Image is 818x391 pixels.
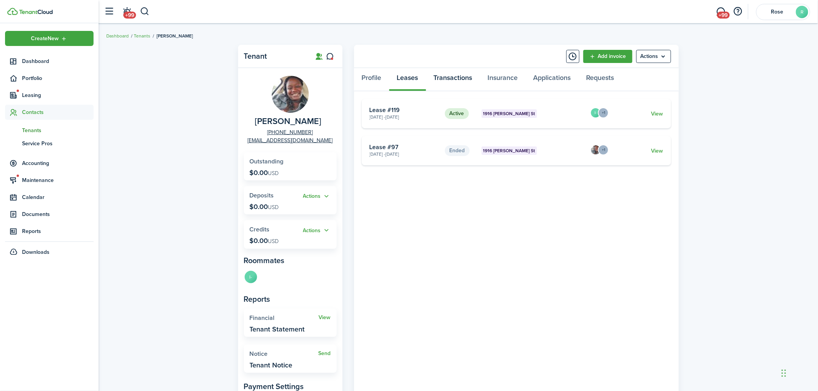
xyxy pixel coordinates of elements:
[583,50,632,63] a: Add invoice
[651,147,663,155] a: View
[157,32,193,39] span: [PERSON_NAME]
[636,50,671,63] menu-btn: Actions
[22,210,94,218] span: Documents
[250,191,274,200] span: Deposits
[250,325,305,333] widget-stats-description: Tenant Statement
[426,68,480,91] a: Transactions
[22,248,49,256] span: Downloads
[651,110,663,118] a: View
[480,68,526,91] a: Insurance
[591,108,600,117] avatar-text: I-
[370,107,439,114] card-title: Lease #119
[5,137,94,150] a: Service Pros
[5,54,94,69] a: Dashboard
[268,128,313,136] a: [PHONE_NUMBER]
[120,2,135,22] a: Notifications
[22,108,94,116] span: Contacts
[303,226,331,235] button: Open menu
[483,147,535,154] span: 1916 [PERSON_NAME] St
[22,74,94,82] span: Portfolio
[250,314,319,321] widget-stats-title: Financial
[250,157,284,166] span: Outstanding
[31,36,59,41] span: Create New
[22,159,94,167] span: Accounting
[102,4,117,19] button: Open sidebar
[303,226,331,235] button: Actions
[579,68,622,91] a: Requests
[250,225,270,234] span: Credits
[714,2,728,22] a: Messaging
[526,68,579,91] a: Applications
[483,110,535,117] span: 1916 [PERSON_NAME] St
[445,108,469,119] status: Active
[303,192,331,201] button: Open menu
[22,176,94,184] span: Maintenance
[245,271,257,283] avatar-text: I-
[5,124,94,137] a: Tenants
[268,203,279,211] span: USD
[22,193,94,201] span: Calendar
[140,5,150,18] button: Search
[22,57,94,65] span: Dashboard
[445,145,470,156] status: Ended
[370,151,439,158] card-description: [DATE] - [DATE]
[22,227,94,235] span: Reports
[244,293,337,305] panel-main-subtitle: Reports
[250,237,279,245] p: $0.00
[782,362,786,385] div: Drag
[779,354,818,391] iframe: Chat Widget
[636,50,671,63] button: Open menu
[7,8,18,15] img: TenantCloud
[717,12,730,19] span: +99
[19,10,53,14] img: TenantCloud
[566,50,579,63] button: Timeline
[319,314,331,321] a: View
[303,192,331,201] button: Actions
[5,31,94,46] button: Open menu
[601,144,609,155] button: Open menu
[255,117,322,126] span: Jatara Kirkwood
[268,237,279,245] span: USD
[250,169,279,177] p: $0.00
[272,76,309,113] img: Jatara Kirkwood
[762,9,793,15] span: Rose
[598,107,609,118] menu-trigger: +1
[250,350,319,357] widget-stats-title: Notice
[123,12,136,19] span: +99
[5,224,94,239] a: Reports
[244,270,258,286] a: I-
[731,5,745,18] button: Open resource center
[601,107,609,118] button: Open menu
[22,126,94,134] span: Tenants
[319,350,331,357] a: Send
[796,6,808,18] avatar-text: R
[370,114,439,121] card-description: [DATE] - [DATE]
[244,52,306,61] panel-main-title: Tenant
[268,169,279,177] span: USD
[590,112,601,120] a: I-
[354,68,389,91] a: Profile
[134,32,150,39] a: Tenants
[22,91,94,99] span: Leasing
[598,144,609,155] menu-trigger: +1
[370,144,439,151] card-title: Lease #97
[248,136,333,144] a: [EMAIL_ADDRESS][DOMAIN_NAME]
[22,139,94,148] span: Service Pros
[106,32,129,39] a: Dashboard
[244,255,337,266] panel-main-subtitle: Roommates
[250,203,279,211] p: $0.00
[250,361,293,369] widget-stats-description: Tenant Notice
